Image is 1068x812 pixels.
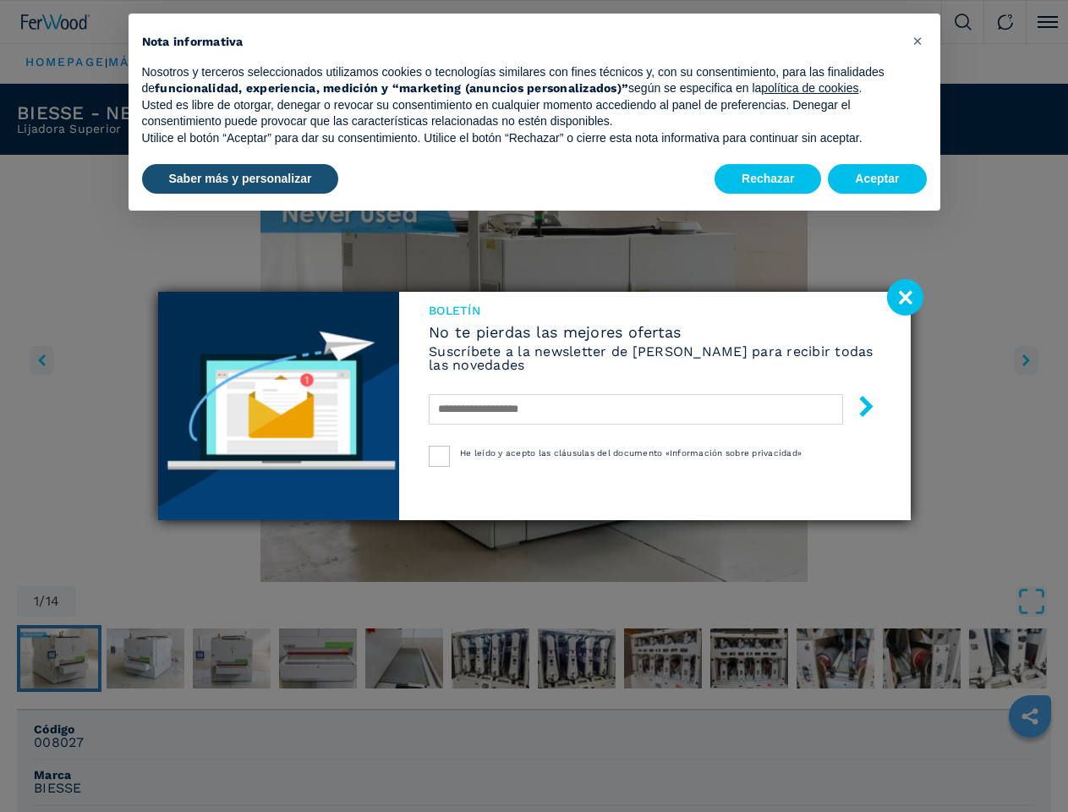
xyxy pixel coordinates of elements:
h6: Suscríbete a la newsletter de [PERSON_NAME] para recibir todas las novedades [429,345,880,372]
span: He leído y acepto las cláusulas del documento «Información sobre privacidad» [460,448,802,458]
button: Saber más y personalizar [142,164,339,195]
span: × [912,30,923,51]
img: Newsletter image [158,292,400,520]
button: Aceptar [828,164,926,195]
button: Cerrar esta nota informativa [905,27,932,54]
p: Usted es libre de otorgar, denegar o revocar su consentimiento en cualquier momento accediendo al... [142,97,900,130]
p: Utilice el botón “Aceptar” para dar su consentimiento. Utilice el botón “Rechazar” o cierre esta ... [142,130,900,147]
h2: Nota informativa [142,34,900,51]
strong: funcionalidad, experiencia, medición y “marketing (anuncios personalizados)” [155,81,628,95]
span: Boletín [429,304,880,316]
span: No te pierdas las mejores ofertas [429,325,880,340]
button: submit-button [839,389,877,429]
p: Nosotros y terceros seleccionados utilizamos cookies o tecnologías similares con fines técnicos y... [142,64,900,97]
button: Rechazar [715,164,821,195]
a: política de cookies [761,81,858,95]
